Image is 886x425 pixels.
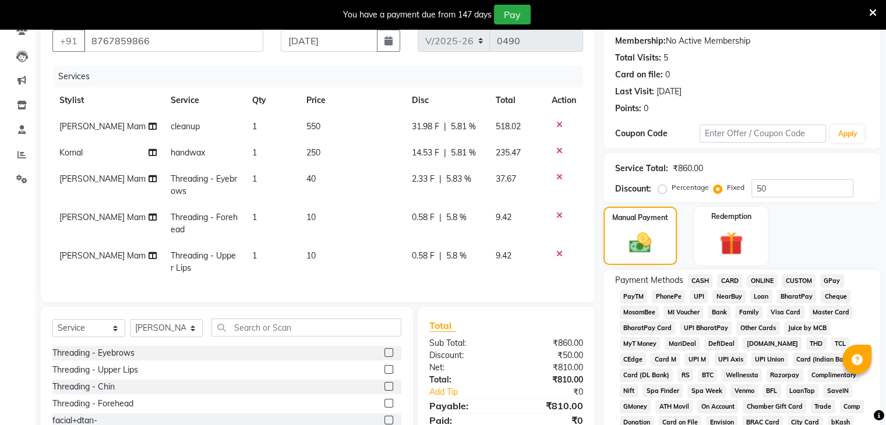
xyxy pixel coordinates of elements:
[52,398,133,410] div: Threading - Forehead
[496,173,516,184] span: 37.67
[743,337,802,350] span: [DOMAIN_NAME]
[806,337,827,350] span: THD
[700,125,827,143] input: Enter Offer / Coupon Code
[506,374,592,386] div: ₹810.00
[735,306,763,319] span: Family
[644,102,648,115] div: 0
[421,337,506,349] div: Sub Total:
[252,121,257,132] span: 1
[54,66,592,87] div: Services
[59,250,146,261] span: [PERSON_NAME] Mam
[306,121,320,132] span: 550
[52,347,135,359] div: Threading - Eyebrows
[690,290,708,303] span: UPI
[751,353,788,366] span: UPI Union
[615,274,683,286] span: Payment Methods
[722,369,762,382] span: Wellnessta
[665,69,670,81] div: 0
[52,30,85,52] button: +91
[777,290,817,303] span: BharatPay
[620,337,661,350] span: MyT Money
[405,87,489,114] th: Disc
[446,211,467,224] span: 5.8 %
[743,400,806,413] span: Chamber Gift Card
[412,211,435,224] span: 0.58 F
[767,306,804,319] span: Visa Card
[306,250,316,261] span: 10
[656,86,682,98] div: [DATE]
[306,147,320,158] span: 250
[451,121,476,133] span: 5.81 %
[306,212,316,222] span: 10
[747,274,777,288] span: ONLINE
[615,69,663,81] div: Card on file:
[684,353,709,366] span: UPI M
[496,147,521,158] span: 235.47
[252,147,257,158] span: 1
[496,212,511,222] span: 9.42
[439,173,442,185] span: |
[412,121,439,133] span: 31.98 F
[52,364,138,376] div: Threading - Upper Lips
[680,321,732,335] span: UPI BharatPay
[494,5,531,24] button: Pay
[245,87,299,114] th: Qty
[506,362,592,374] div: ₹810.00
[446,173,471,185] span: 5.83 %
[421,374,506,386] div: Total:
[412,173,435,185] span: 2.33 F
[620,321,676,335] span: BharatPay Card
[171,147,205,158] span: handwax
[786,384,819,398] span: LoanTap
[59,173,146,184] span: [PERSON_NAME] Mam
[655,400,693,413] span: ATH Movil
[506,349,592,362] div: ₹50.00
[171,250,236,273] span: Threading - Upper Lips
[717,274,742,288] span: CARD
[545,87,583,114] th: Action
[712,290,746,303] span: NearBuy
[663,52,668,64] div: 5
[750,290,772,303] span: Loan
[688,274,713,288] span: CASH
[677,369,693,382] span: RS
[412,147,439,159] span: 14.53 F
[651,353,680,366] span: Card M
[171,121,200,132] span: cleanup
[615,35,869,47] div: No Active Membership
[496,250,511,261] span: 9.42
[620,306,659,319] span: MosamBee
[808,369,860,382] span: Complimentary
[252,212,257,222] span: 1
[171,173,237,196] span: Threading - Eyebrows
[211,318,401,337] input: Search or Scan
[59,147,83,158] span: Komal
[730,384,758,398] span: Venmo
[712,229,750,258] img: _gift.svg
[763,384,781,398] span: BFL
[412,250,435,262] span: 0.58 F
[252,173,257,184] span: 1
[820,274,844,288] span: GPay
[620,353,647,366] span: CEdge
[793,353,857,366] span: Card (Indian Bank)
[736,321,779,335] span: Other Cards
[252,250,257,261] span: 1
[697,400,738,413] span: On Account
[615,102,641,115] div: Points:
[299,87,405,114] th: Price
[615,183,651,195] div: Discount:
[821,290,850,303] span: Cheque
[714,353,747,366] span: UPI Axis
[784,321,830,335] span: Juice by MCB
[831,337,850,350] span: TCL
[171,212,238,235] span: Threading - Forehead
[615,35,666,47] div: Membership:
[831,125,864,143] button: Apply
[59,121,146,132] span: [PERSON_NAME] Mam
[708,306,730,319] span: Bank
[620,369,673,382] span: Card (DL Bank)
[421,399,506,413] div: Payable:
[840,400,864,413] span: Comp
[52,381,115,393] div: Threading - Chin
